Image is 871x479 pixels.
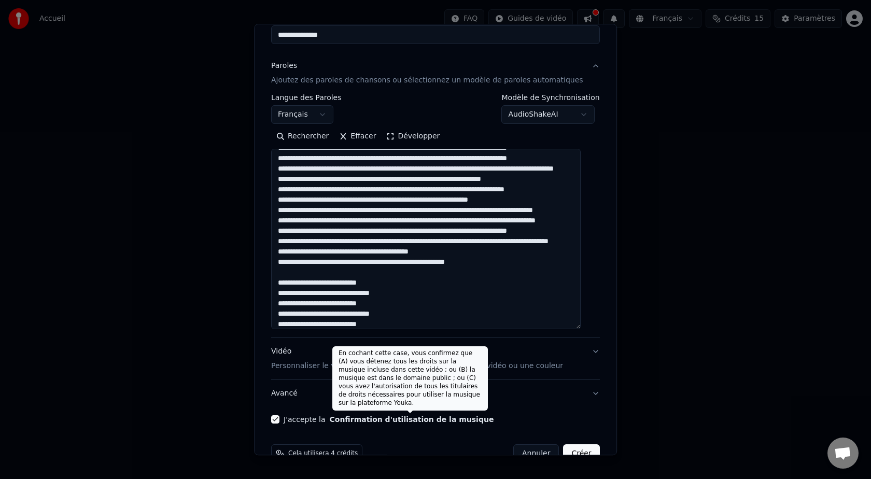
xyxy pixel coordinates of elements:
button: Développer [382,128,445,145]
button: Rechercher [271,128,334,145]
div: Paroles [271,61,297,71]
p: Ajoutez des paroles de chansons ou sélectionnez un modèle de paroles automatiques [271,75,583,86]
button: VidéoPersonnaliser le vidéo de karaoké : utiliser une image, une vidéo ou une couleur [271,338,600,379]
p: Personnaliser le vidéo de karaoké : utiliser une image, une vidéo ou une couleur [271,361,563,371]
button: Créer [564,444,600,463]
button: ParolesAjoutez des paroles de chansons ou sélectionnez un modèle de paroles automatiques [271,52,600,94]
label: Modèle de Synchronisation [502,94,600,101]
div: En cochant cette case, vous confirmez que (A) vous détenez tous les droits sur la musique incluse... [332,346,488,411]
button: Effacer [334,128,381,145]
label: Langue des Paroles [271,94,342,101]
button: J'accepte la [330,416,494,423]
span: Cela utilisera 4 crédits [288,449,358,458]
label: J'accepte la [284,416,494,423]
div: ParolesAjoutez des paroles de chansons ou sélectionnez un modèle de paroles automatiques [271,94,600,337]
button: Avancé [271,380,600,407]
button: Annuler [513,444,559,463]
div: Vidéo [271,346,563,371]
